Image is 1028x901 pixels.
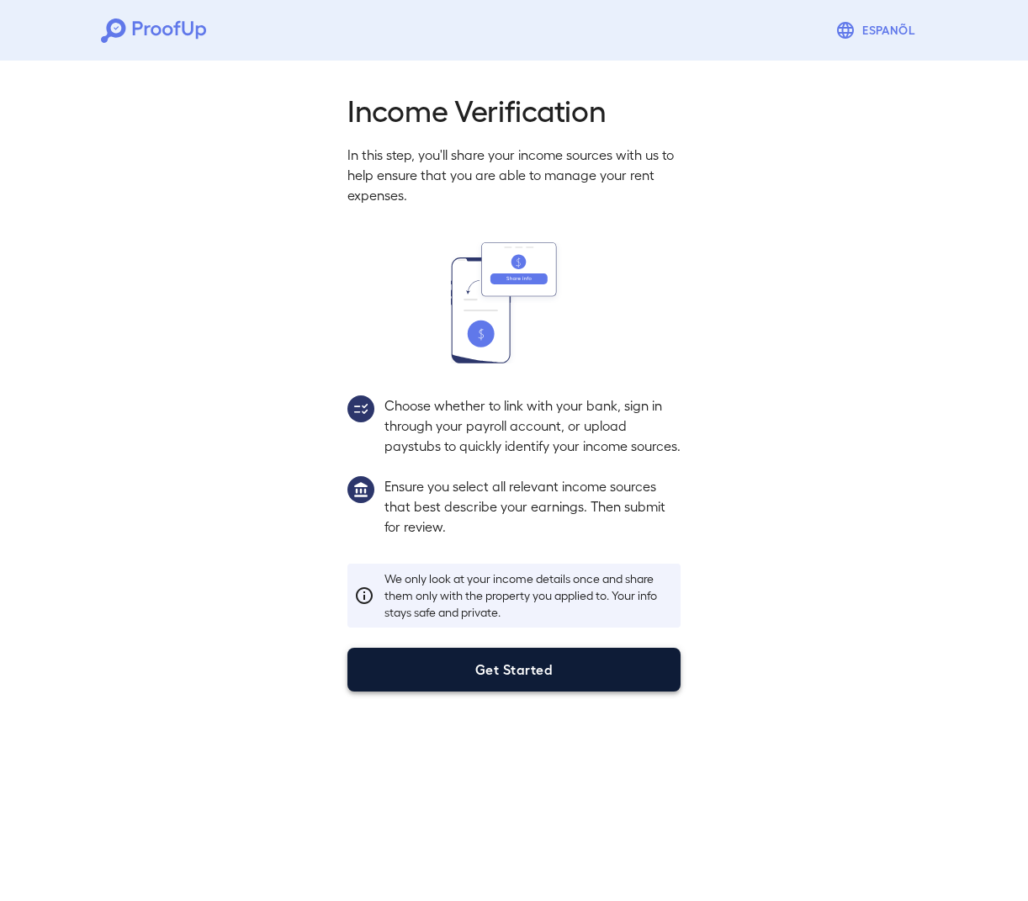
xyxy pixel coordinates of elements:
img: transfer_money.svg [451,242,577,363]
button: Get Started [347,648,681,692]
p: In this step, you'll share your income sources with us to help ensure that you are able to manage... [347,145,681,205]
button: Espanõl [829,13,927,47]
img: group2.svg [347,395,374,422]
p: Ensure you select all relevant income sources that best describe your earnings. Then submit for r... [384,476,681,537]
img: group1.svg [347,476,374,503]
p: Choose whether to link with your bank, sign in through your payroll account, or upload paystubs t... [384,395,681,456]
p: We only look at your income details once and share them only with the property you applied to. Yo... [384,570,674,621]
h2: Income Verification [347,91,681,128]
